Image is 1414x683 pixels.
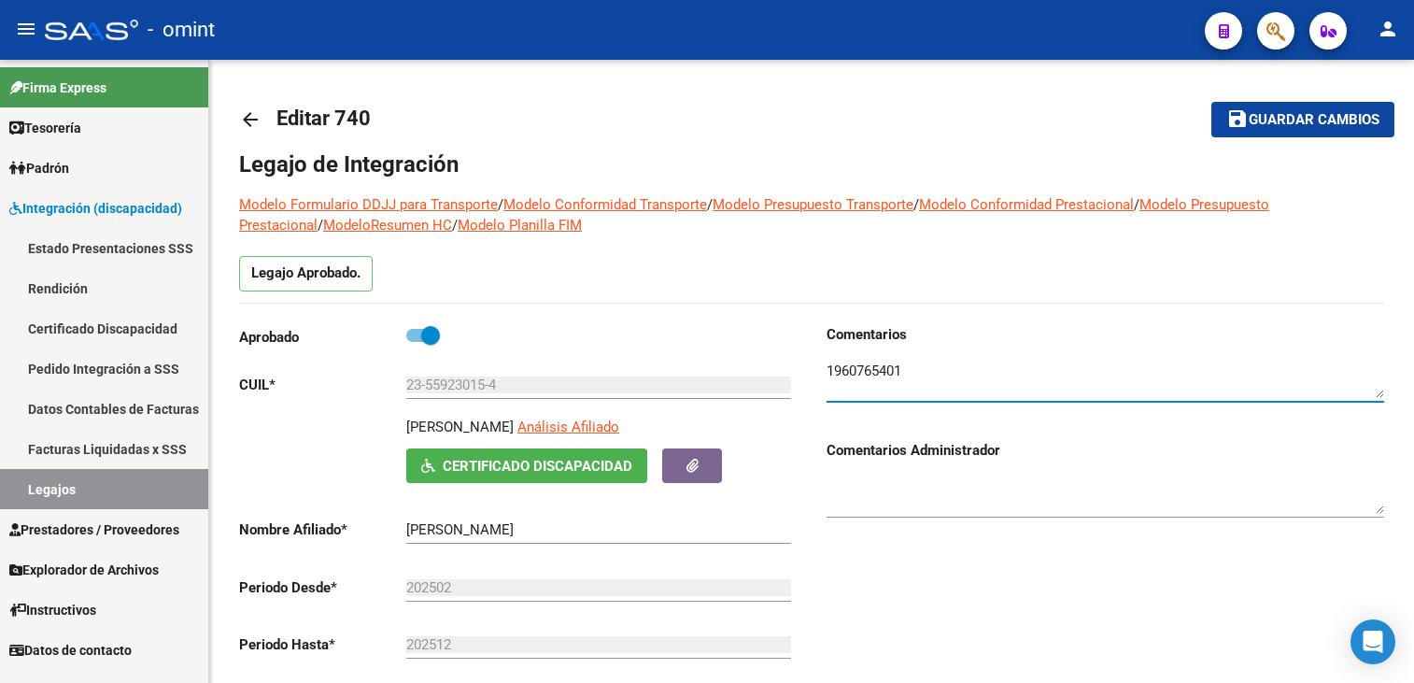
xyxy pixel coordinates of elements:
[9,158,69,178] span: Padrón
[239,327,406,348] p: Aprobado
[1249,112,1379,129] span: Guardar cambios
[148,9,215,50] span: - omint
[9,198,182,219] span: Integración (discapacidad)
[503,196,707,213] a: Modelo Conformidad Transporte
[276,107,371,130] span: Editar 740
[9,78,106,98] span: Firma Express
[9,600,96,620] span: Instructivos
[239,108,262,131] mat-icon: arrow_back
[9,640,132,661] span: Datos de contacto
[9,519,179,540] span: Prestadores / Proveedores
[239,577,406,598] p: Periodo Desde
[919,196,1134,213] a: Modelo Conformidad Prestacional
[239,375,406,395] p: CUIL
[1226,107,1249,130] mat-icon: save
[406,448,647,483] button: Certificado Discapacidad
[323,217,452,234] a: ModeloResumen HC
[9,118,81,138] span: Tesorería
[458,217,582,234] a: Modelo Planilla FIM
[15,18,37,40] mat-icon: menu
[406,417,514,437] p: [PERSON_NAME]
[827,440,1384,461] h3: Comentarios Administrador
[1377,18,1399,40] mat-icon: person
[239,519,406,540] p: Nombre Afiliado
[1211,102,1394,136] button: Guardar cambios
[443,458,632,475] span: Certificado Discapacidad
[517,419,619,435] span: Análisis Afiliado
[9,560,159,580] span: Explorador de Archivos
[713,196,913,213] a: Modelo Presupuesto Transporte
[239,256,373,292] p: Legajo Aprobado.
[1350,619,1395,664] div: Open Intercom Messenger
[239,149,1384,179] h1: Legajo de Integración
[827,324,1384,345] h3: Comentarios
[239,196,498,213] a: Modelo Formulario DDJJ para Transporte
[239,634,406,655] p: Periodo Hasta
